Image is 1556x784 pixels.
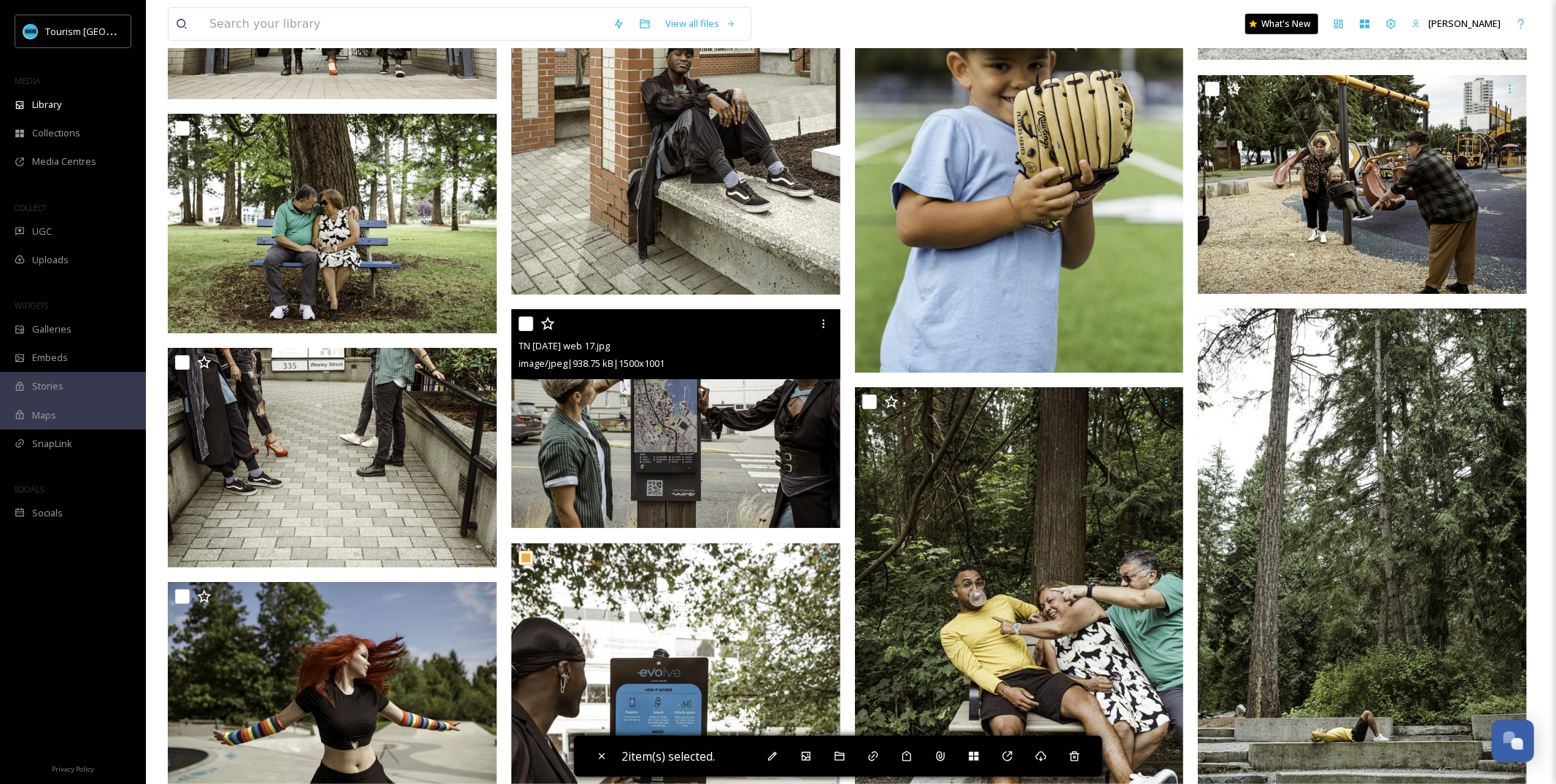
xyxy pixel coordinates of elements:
[52,759,94,777] a: Privacy Policy
[32,225,52,238] span: UGC
[32,408,56,422] span: Maps
[32,437,72,451] span: SnapLink
[168,348,497,567] img: TN Aug 2024 web 20.jpg
[511,309,840,529] img: TN Aug 2024 web 17.jpg
[519,357,665,370] span: image/jpeg | 938.75 kB | 1500 x 1001
[32,155,96,168] span: Media Centres
[32,506,63,520] span: Socials
[1428,17,1501,30] span: [PERSON_NAME]
[622,748,716,764] span: 2 item(s) selected.
[32,379,63,393] span: Stories
[1198,75,1527,295] img: TN Aug 2024 web 32.jpg
[15,300,48,311] span: WIDGETS
[658,9,743,38] a: View all files
[32,126,80,140] span: Collections
[32,322,71,336] span: Galleries
[23,24,38,39] img: tourism_nanaimo_logo.jpeg
[1492,720,1534,762] button: Open Chat
[519,339,610,352] span: TN [DATE] web 17.jpg
[32,351,68,365] span: Embeds
[32,98,61,112] span: Library
[1245,14,1318,34] a: What's New
[202,8,605,40] input: Search your library
[15,202,46,213] span: COLLECT
[1404,9,1508,38] a: [PERSON_NAME]
[45,24,176,38] span: Tourism [GEOGRAPHIC_DATA]
[168,114,497,333] img: TN Aug 2024 web 24.jpg
[15,75,40,86] span: MEDIA
[15,484,44,494] span: SOCIALS
[52,764,94,774] span: Privacy Policy
[32,253,69,267] span: Uploads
